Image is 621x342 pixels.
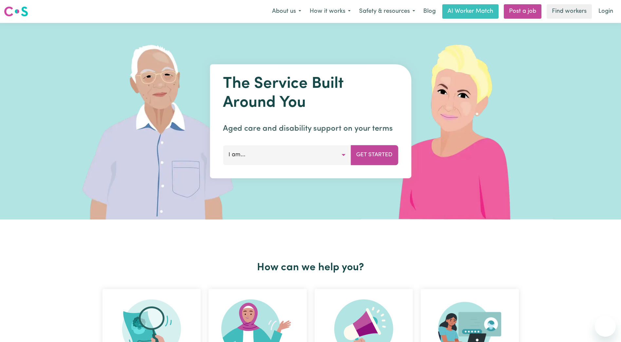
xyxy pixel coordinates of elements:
[305,5,355,18] button: How it works
[351,145,398,165] button: Get Started
[547,4,592,19] a: Find workers
[4,4,28,19] a: Careseekers logo
[268,5,305,18] button: About us
[595,316,616,337] iframe: Button to launch messaging window
[99,261,523,274] h2: How can we help you?
[223,145,351,165] button: I am...
[442,4,499,19] a: AI Worker Match
[223,123,398,135] p: Aged care and disability support on your terms
[4,6,28,17] img: Careseekers logo
[504,4,541,19] a: Post a job
[419,4,440,19] a: Blog
[223,75,398,112] h1: The Service Built Around You
[594,4,617,19] a: Login
[355,5,419,18] button: Safety & resources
